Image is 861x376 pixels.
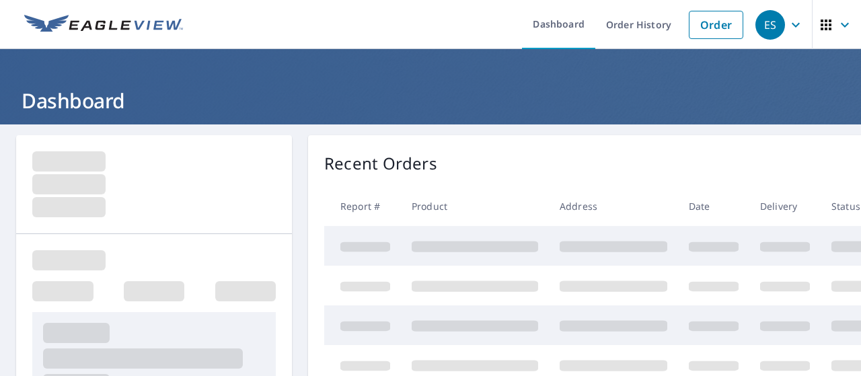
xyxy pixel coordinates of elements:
th: Delivery [749,186,821,226]
p: Recent Orders [324,151,437,176]
h1: Dashboard [16,87,845,114]
div: ES [755,10,785,40]
img: EV Logo [24,15,183,35]
th: Address [549,186,678,226]
th: Date [678,186,749,226]
a: Order [689,11,743,39]
th: Product [401,186,549,226]
th: Report # [324,186,401,226]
